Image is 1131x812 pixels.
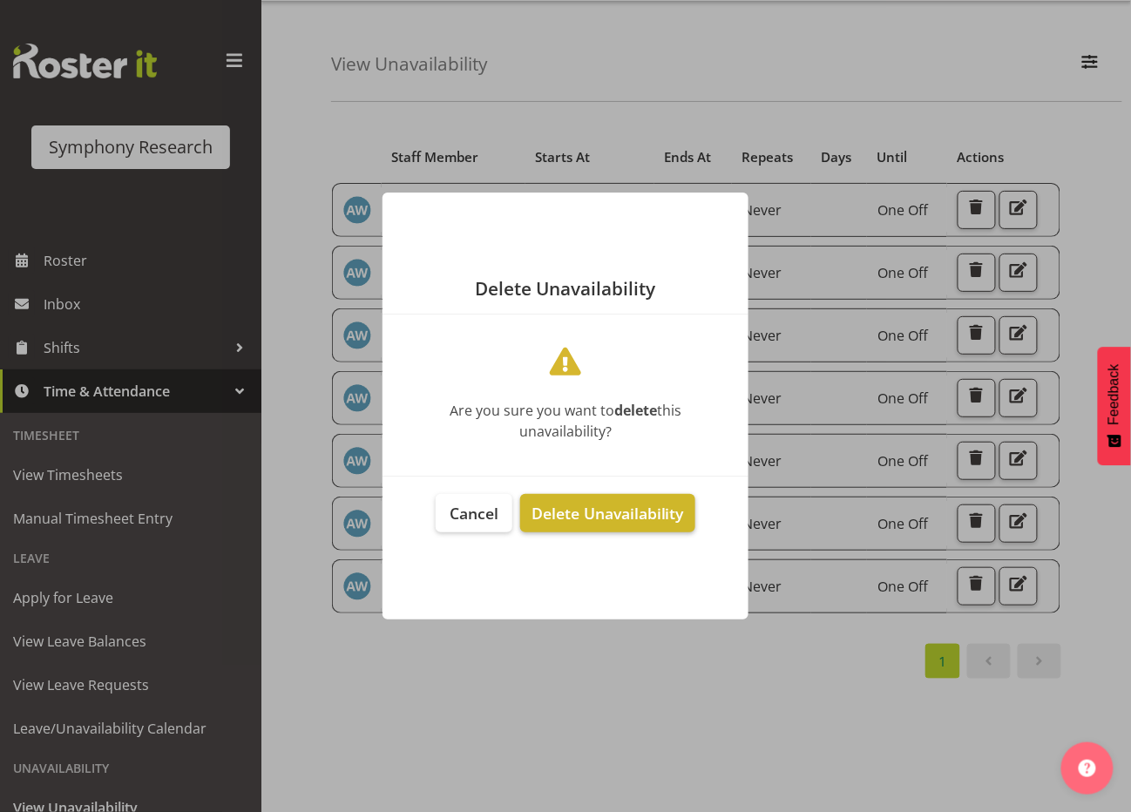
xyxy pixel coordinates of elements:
img: help-xxl-2.png [1079,760,1096,777]
span: Cancel [450,503,498,524]
b: delete [614,401,657,420]
div: Are you sure you want to this unavailability? [409,400,722,442]
span: Feedback [1107,364,1122,425]
button: Delete Unavailability [520,494,695,532]
span: Delete Unavailability [532,503,684,524]
button: Feedback - Show survey [1098,347,1131,465]
button: Cancel [436,494,512,532]
p: Delete Unavailability [400,280,731,298]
